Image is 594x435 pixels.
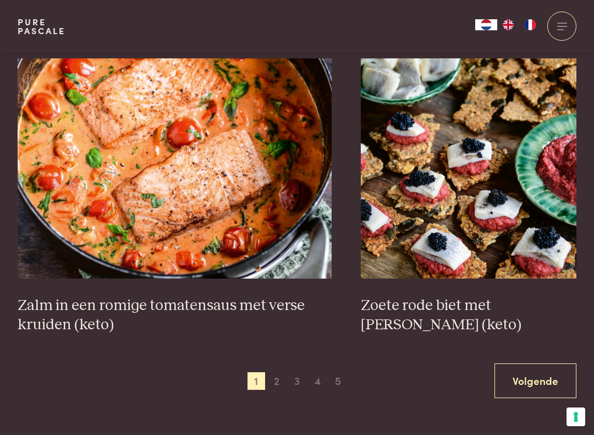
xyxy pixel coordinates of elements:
span: 2 [268,372,285,390]
a: FR [519,19,541,30]
a: Zoete rode biet met zure haring (keto) Zoete rode biet met [PERSON_NAME] (keto) [361,58,576,334]
span: 4 [309,372,326,390]
a: Volgende [494,363,576,398]
a: Zalm in een romige tomatensaus met verse kruiden (keto) Zalm in een romige tomatensaus met verse ... [18,58,332,334]
a: NL [475,19,497,30]
a: PurePascale [18,18,65,35]
h3: Zalm in een romige tomatensaus met verse kruiden (keto) [18,296,332,334]
h3: Zoete rode biet met [PERSON_NAME] (keto) [361,296,576,334]
a: EN [497,19,519,30]
span: 1 [248,372,265,390]
div: Language [475,19,497,30]
img: Zalm in een romige tomatensaus met verse kruiden (keto) [18,58,332,279]
button: Uw voorkeuren voor toestemming voor trackingtechnologieën [566,407,585,426]
ul: Language list [497,19,541,30]
span: 5 [329,372,346,390]
aside: Language selected: Nederlands [475,19,541,30]
img: Zoete rode biet met zure haring (keto) [361,58,576,279]
span: 3 [288,372,306,390]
